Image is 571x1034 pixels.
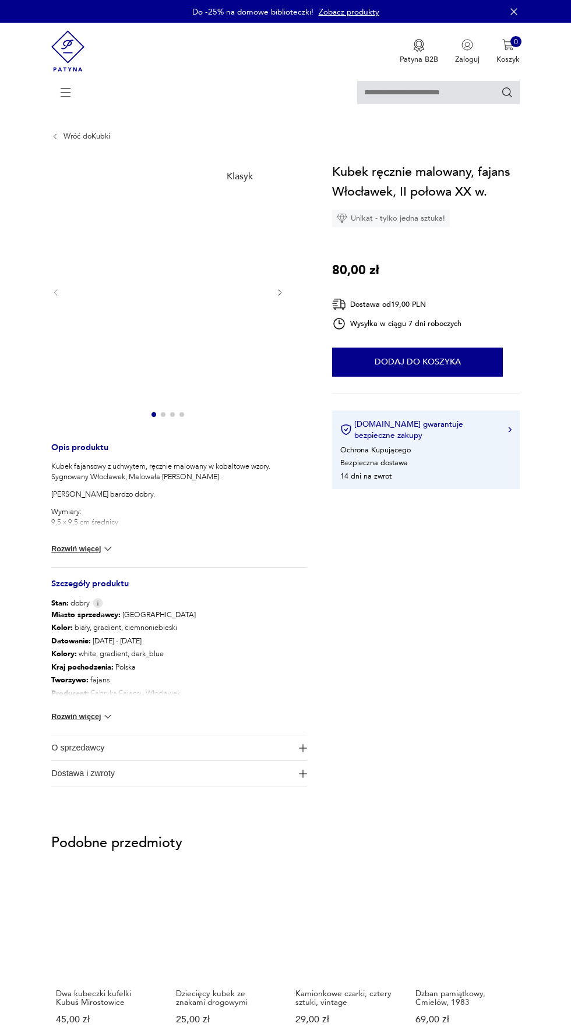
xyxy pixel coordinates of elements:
p: 45,00 zł [56,1015,156,1024]
img: Ikona dostawy [332,297,346,311]
img: Ikona strzałki w prawo [508,427,512,433]
button: Zaloguj [455,39,480,65]
p: Koszyk [496,54,520,65]
b: Datowanie : [51,636,91,646]
p: 69,00 zł [415,1015,515,1024]
p: fajans [51,674,245,687]
li: Ochrona Kupującego [340,445,411,455]
b: Kolory : [51,649,77,659]
img: Info icon [93,598,103,608]
p: Wymiary: 9,5 x 9,5 cm średnicy [51,507,270,527]
img: chevron down [102,543,114,555]
p: 25,00 zł [176,1015,276,1024]
h1: Kubek ręcznie malowany, fajans Włocławek, II połowa XX w. [332,162,519,201]
button: Rozwiń więcej [51,711,114,723]
a: Ikona medaluPatyna B2B [400,39,438,65]
p: biały, gradient, ciemnoniebieski [51,621,245,635]
p: Podobne przedmioty [51,837,520,850]
div: Wysyłka w ciągu 7 dni roboczych [332,317,461,331]
p: Dziecięcy kubek ze znakami drogowymi [176,989,276,1007]
b: Miasto sprzedawcy : [51,610,121,620]
span: dobry [51,598,90,608]
h3: Szczegóły produktu [51,580,307,598]
b: Kolor: [51,622,73,633]
p: Fabryka Fajansu Włocławek [51,687,245,700]
p: Kubek fajansowy z uchwytem, ręcznie malowany w kobaltowe wzory. Sygnowany Włocławek, Malowała [PE... [51,461,270,482]
p: white, gradient, dark_blue [51,647,245,661]
a: Wróć doKubki [64,132,110,140]
p: Do -25% na domowe biblioteczki! [192,6,313,17]
button: Ikona plusaO sprzedawcy [51,735,307,760]
img: Ikona koszyka [502,39,514,51]
img: Ikonka użytkownika [461,39,473,51]
b: Producent : [51,688,89,699]
p: Dwa kubeczki kufelki Kubuś Mirostowice [56,989,156,1007]
img: Ikona certyfikatu [340,424,352,435]
li: 14 dni na zwrot [340,471,392,481]
button: Patyna B2B [400,39,438,65]
img: Ikona medalu [413,39,425,52]
p: Tak [51,700,245,713]
p: Dzban pamiątkowy, Ćmielów, 1983 [415,989,515,1007]
button: Dodaj do koszyka [332,348,503,377]
button: Rozwiń więcej [51,543,114,555]
p: 80,00 zł [332,260,379,280]
h3: Opis produktu [51,444,307,462]
p: Kamionkowe czarki, cztery sztuki, vintage [295,989,395,1007]
span: Dostawa i zwroty [51,761,292,786]
b: Stan: [51,598,69,608]
img: Zdjęcie produktu Kubek ręcznie malowany, fajans Włocławek, II połowa XX w. [71,162,265,421]
span: O sprzedawcy [51,735,292,760]
div: Dostawa od 19,00 PLN [332,297,461,311]
img: Patyna - sklep z meblami i dekoracjami vintage [51,23,84,79]
img: Ikona diamentu [337,213,347,224]
li: Bezpieczna dostawa [340,458,408,468]
p: [GEOGRAPHIC_DATA] [51,608,245,622]
p: [PERSON_NAME] bardzo dobry. [51,489,270,500]
p: 29,00 zł [295,1015,395,1024]
button: Ikona plusaDostawa i zwroty [51,761,307,786]
button: 0Koszyk [496,39,520,65]
img: Ikona plusa [299,744,307,752]
p: Polska [51,661,245,674]
img: chevron down [102,711,114,723]
img: Ikona plusa [299,770,307,778]
b: Tworzywo : [51,675,89,685]
p: Zaloguj [455,54,480,65]
button: Szukaj [501,86,514,99]
p: [DATE] - [DATE] [51,635,245,648]
div: 0 [510,36,522,48]
button: [DOMAIN_NAME] gwarantuje bezpieczne zakupy [340,419,512,441]
p: Patyna B2B [400,54,438,65]
div: Klasyk [220,166,259,188]
a: Zobacz produkty [319,6,379,17]
div: Unikat - tylko jedna sztuka! [332,210,450,227]
b: Kraj pochodzenia : [51,662,114,672]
